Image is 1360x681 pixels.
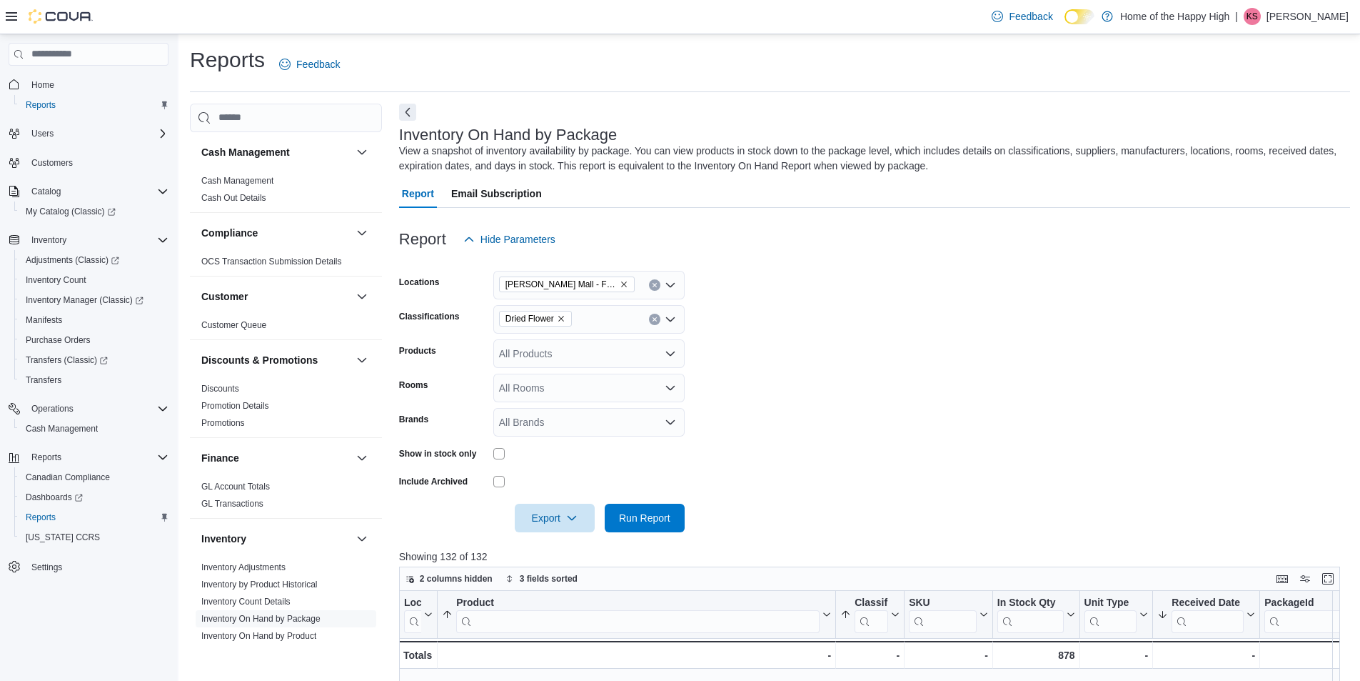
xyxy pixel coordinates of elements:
span: Home [31,79,54,91]
span: [US_STATE] CCRS [26,532,100,543]
a: My Catalog (Classic) [14,202,174,222]
span: Inventory Adjustments [201,562,286,573]
span: Promotions [201,417,245,429]
a: Purchase Orders [20,332,96,349]
button: Hide Parameters [458,225,561,254]
span: Transfers (Classic) [20,352,168,369]
span: Feedback [296,57,340,71]
span: Discounts [201,383,239,394]
span: Home [26,76,168,94]
a: Cash Management [20,420,104,437]
a: Inventory On Hand by Package [201,614,321,624]
a: Transfers (Classic) [14,350,174,370]
nav: Complex example [9,69,168,615]
span: Reports [20,96,168,114]
a: Home [26,76,60,94]
span: 2 columns hidden [420,573,493,585]
button: Discounts & Promotions [201,353,351,367]
a: Inventory Manager (Classic) [20,292,149,309]
span: Adjustments (Classic) [20,252,168,269]
span: Manifests [20,312,168,329]
button: Compliance [353,224,371,242]
span: My Catalog (Classic) [26,206,116,217]
p: | [1235,8,1238,25]
div: In Stock Qty [997,596,1064,610]
label: Show in stock only [399,448,477,459]
div: In Stock Qty [997,596,1064,632]
span: Email Subscription [451,179,542,208]
span: Run Report [619,511,670,525]
button: Transfers [14,370,174,390]
p: Showing 132 of 132 [399,550,1350,564]
button: Discounts & Promotions [353,352,371,369]
button: Inventory [201,532,351,546]
a: Dashboards [14,487,174,507]
button: Open list of options [665,314,676,325]
button: Next [399,104,416,121]
a: Adjustments (Classic) [20,252,125,269]
div: SKU URL [909,596,977,632]
span: Inventory On Hand by Product [201,630,316,642]
span: Catalog [26,183,168,200]
label: Include Archived [399,476,468,487]
button: Finance [353,449,371,467]
h3: Inventory On Hand by Package [399,126,618,144]
button: Customer [201,289,351,304]
div: Product [456,596,820,632]
span: GL Transactions [201,498,263,509]
button: Clear input [649,279,660,291]
button: Reports [14,507,174,527]
p: [PERSON_NAME] [1266,8,1349,25]
button: 2 columns hidden [400,570,498,587]
a: Manifests [20,312,68,329]
a: Inventory Adjustments [201,562,286,572]
span: Dashboards [26,492,83,503]
span: Customer Queue [201,319,266,331]
span: Reports [31,452,61,463]
span: Feedback [1009,9,1052,24]
button: Inventory [3,230,174,250]
span: Reports [26,512,56,523]
span: Operations [26,400,168,417]
button: In Stock Qty [997,596,1075,632]
h3: Finance [201,451,239,465]
h1: Reports [190,46,265,74]
button: Product [442,596,831,632]
a: Customer Queue [201,320,266,330]
div: Cash Management [190,172,382,212]
span: Dark Mode [1064,24,1065,25]
div: - [442,647,831,664]
a: Promotions [201,418,245,428]
div: Classification [855,596,888,632]
span: Inventory On Hand by Package [201,613,321,625]
button: Received Date [1157,596,1255,632]
button: SKU [909,596,988,632]
button: Catalog [26,183,66,200]
a: [US_STATE] CCRS [20,529,106,546]
button: Display options [1296,570,1314,587]
button: Users [3,124,174,144]
div: Totals [403,647,433,664]
button: Cash Management [14,419,174,439]
div: Finance [190,478,382,518]
a: Discounts [201,384,239,394]
span: Canadian Compliance [26,472,110,483]
span: Stettler - Stettler Mall - Fire & Flower [499,277,635,292]
button: Enter fullscreen [1319,570,1336,587]
span: Report [402,179,434,208]
button: Compliance [201,226,351,240]
h3: Inventory [201,532,246,546]
button: Run Report [605,504,685,532]
button: Manifests [14,310,174,330]
button: Inventory Count [14,270,174,290]
button: Open list of options [665,348,676,359]
button: Purchase Orders [14,330,174,350]
div: Customer [190,317,382,339]
a: Inventory Count [20,272,92,289]
div: Kaysi Strome [1244,8,1261,25]
div: Unit Type [1084,596,1137,632]
a: Transfers [20,372,67,389]
span: Settings [31,562,62,573]
a: Feedback [273,50,346,79]
span: Transfers (Classic) [26,354,108,366]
